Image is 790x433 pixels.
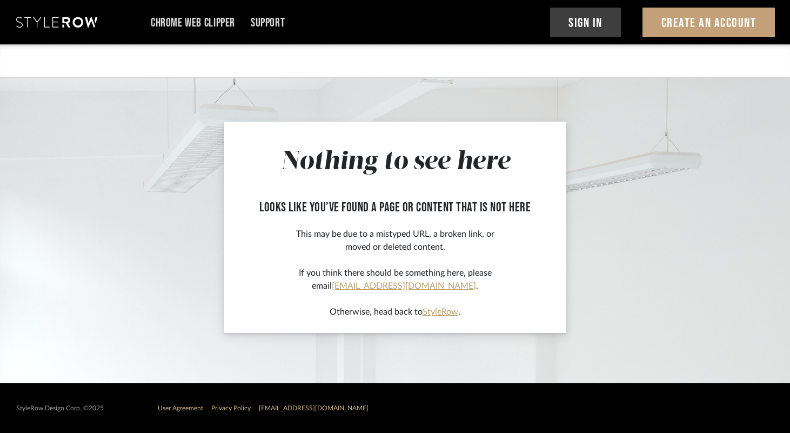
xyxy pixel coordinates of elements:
[259,405,369,411] a: [EMAIL_ADDRESS][DOMAIN_NAME]
[158,405,203,411] a: User Agreement
[550,8,621,37] button: Sign In
[245,267,545,292] p: If you think there should be something here, please email .
[16,404,104,412] div: StyleRow Design Corp. ©2025
[423,308,458,316] a: StyleRow
[151,18,235,28] a: Chrome Web Clipper
[251,18,285,28] a: Support
[245,305,545,318] p: Otherwise, head back to .
[332,282,476,290] a: [EMAIL_ADDRESS][DOMAIN_NAME]
[245,147,545,178] h1: Nothing to see here
[642,8,775,37] button: Create An Account
[211,405,251,411] a: Privacy Policy
[245,200,545,216] h2: looks like you’ve found a page or content that is not here
[245,228,545,254] p: This may be due to a mistyped URL, a broken link, or moved or deleted content.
